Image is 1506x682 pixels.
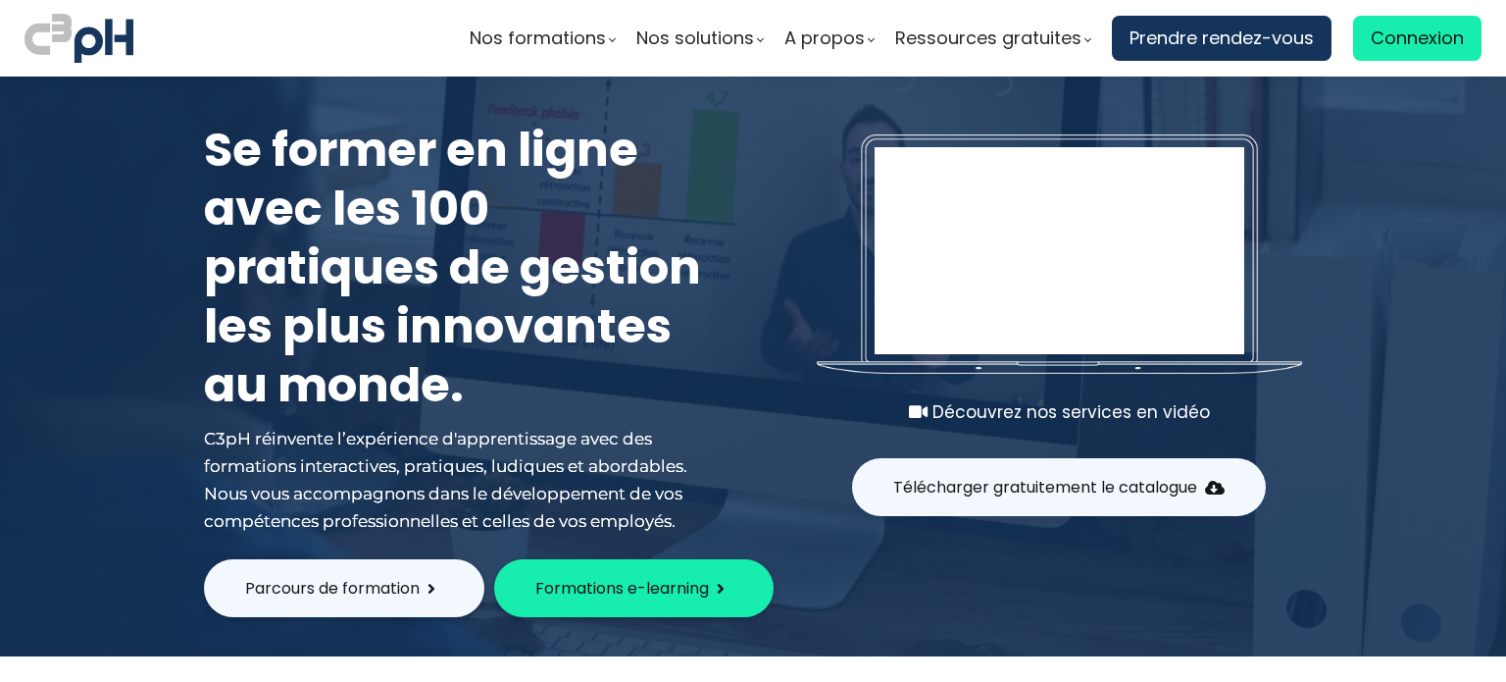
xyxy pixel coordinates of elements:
[852,458,1266,516] button: Télécharger gratuitement le catalogue
[893,475,1197,499] span: Télécharger gratuitement le catalogue
[784,24,865,53] span: A propos
[895,24,1081,53] span: Ressources gratuites
[494,559,774,617] button: Formations e-learning
[535,576,709,601] span: Formations e-learning
[817,398,1302,426] div: Découvrez nos services en vidéo
[204,559,484,617] button: Parcours de formation
[25,10,133,67] img: logo C3PH
[1129,24,1314,53] span: Prendre rendez-vous
[1371,24,1464,53] span: Connexion
[245,576,420,601] span: Parcours de formation
[636,24,754,53] span: Nos solutions
[1112,16,1331,61] a: Prendre rendez-vous
[204,425,714,535] div: C3pH réinvente l’expérience d'apprentissage avec des formations interactives, pratiques, ludiques...
[1353,16,1481,61] a: Connexion
[204,121,714,415] h1: Se former en ligne avec les 100 pratiques de gestion les plus innovantes au monde.
[470,24,606,53] span: Nos formations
